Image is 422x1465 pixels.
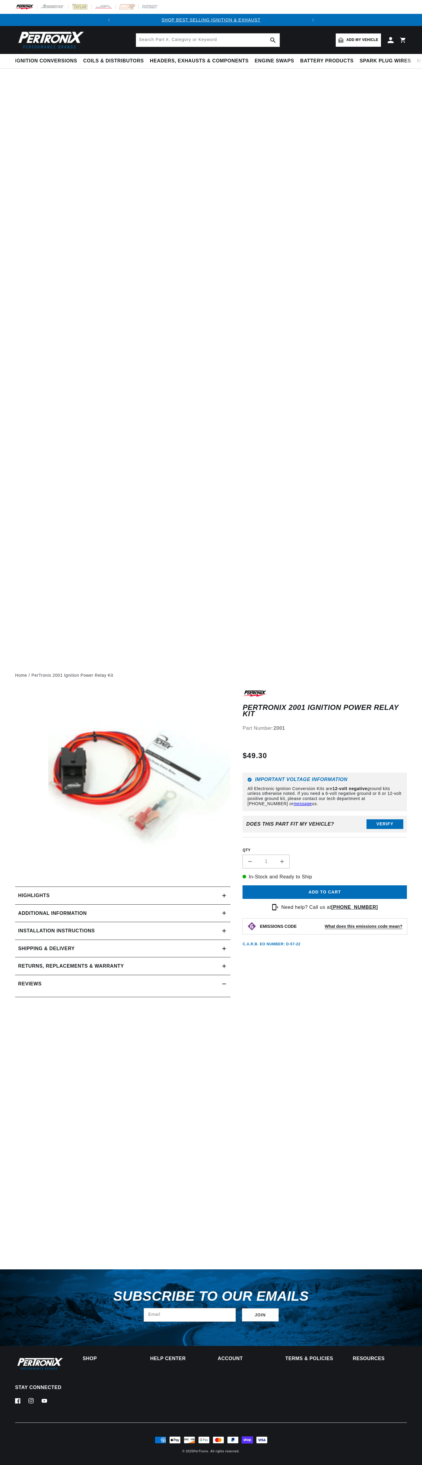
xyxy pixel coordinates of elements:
img: Pertronix [15,30,84,50]
img: Pertronix [15,1356,63,1371]
h2: Installation instructions [18,927,95,935]
p: C.A.R.B. EO Number: D-57-22 [243,942,300,947]
h1: PerTronix 2001 Ignition Power Relay Kit [243,704,407,717]
span: Engine Swaps [255,58,294,64]
h2: Reviews [18,980,42,988]
span: Ignition Conversions [15,58,77,64]
h2: Additional Information [18,909,87,917]
strong: What does this emissions code mean? [325,924,402,929]
summary: Reviews [15,975,230,993]
summary: Spark Plug Wires [357,54,414,68]
span: $49.30 [243,750,267,761]
button: Subscribe [242,1308,279,1322]
small: © 2025 . [182,1450,209,1453]
input: Email [144,1308,236,1322]
summary: Engine Swaps [252,54,297,68]
summary: Additional Information [15,905,230,922]
strong: 12-volt negative [332,786,367,791]
div: Does This part fit My vehicle? [246,821,334,827]
span: Battery Products [300,58,354,64]
a: PerTronix [193,1450,208,1453]
a: Home [15,672,27,679]
summary: Headers, Exhausts & Components [147,54,252,68]
span: Spark Plug Wires [360,58,411,64]
summary: Shop [83,1356,137,1361]
summary: Account [218,1356,272,1361]
summary: Ignition Conversions [15,54,80,68]
h6: Important Voltage Information [247,777,402,782]
summary: Battery Products [297,54,357,68]
span: Headers, Exhausts & Components [150,58,249,64]
button: Search Part #, Category or Keyword [266,33,280,47]
button: Add to cart [243,885,407,899]
summary: Highlights [15,887,230,904]
p: In-Stock and Ready to Ship [243,873,407,881]
summary: Help Center [150,1356,204,1361]
a: PerTronix 2001 Ignition Power Relay Kit [31,672,113,679]
p: All Electronic Ignition Conversion Kits are ground kits unless otherwise noted. If you need a 6-v... [247,786,402,806]
button: Translation missing: en.sections.announcements.previous_announcement [103,14,115,26]
button: Verify [366,819,403,829]
div: Announcement [115,17,307,23]
a: message [293,801,312,806]
span: Coils & Distributors [83,58,144,64]
h2: Highlights [18,892,50,899]
button: Translation missing: en.sections.announcements.next_announcement [307,14,319,26]
div: Part Number: [243,724,407,732]
summary: Returns, Replacements & Warranty [15,957,230,975]
h2: Shipping & Delivery [18,945,75,953]
nav: breadcrumbs [15,672,407,679]
p: Stay Connected [15,1385,63,1391]
p: Need help? Call us at [281,903,378,911]
summary: Installation instructions [15,922,230,940]
a: Add my vehicle [336,33,381,47]
summary: Coils & Distributors [80,54,147,68]
media-gallery: Gallery Viewer [15,689,230,874]
strong: EMISSIONS CODE [260,924,297,929]
input: Search Part #, Category or Keyword [136,33,280,47]
img: Emissions code [247,922,257,931]
label: QTY [243,848,407,853]
summary: Shipping & Delivery [15,940,230,957]
button: EMISSIONS CODEWhat does this emissions code mean? [260,924,402,929]
a: SHOP BEST SELLING IGNITION & EXHAUST [161,17,260,22]
div: 1 of 2 [115,17,307,23]
h2: Returns, Replacements & Warranty [18,962,124,970]
h3: Subscribe to our emails [113,1290,309,1302]
summary: Resources [353,1356,407,1361]
strong: 2001 [274,726,285,731]
small: All rights reserved. [211,1450,240,1453]
span: Add my vehicle [346,37,378,43]
a: [PHONE_NUMBER] [331,905,378,910]
summary: Terms & policies [285,1356,339,1361]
